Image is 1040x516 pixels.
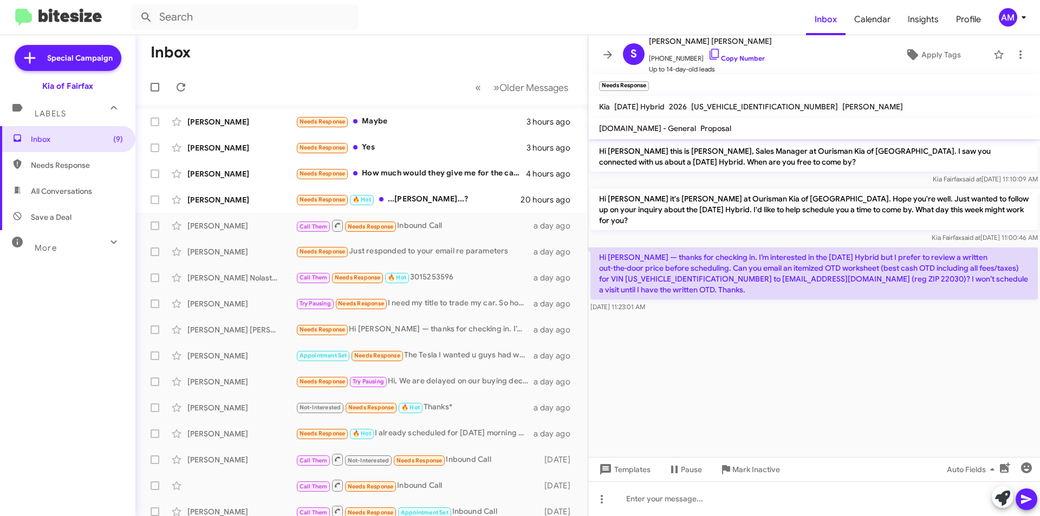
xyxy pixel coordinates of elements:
[35,243,57,253] span: More
[487,76,575,99] button: Next
[534,350,579,361] div: a day ago
[187,168,296,179] div: [PERSON_NAME]
[933,175,1038,183] span: Kia Fairfax [DATE] 11:10:09 AM
[348,223,394,230] span: Needs Response
[711,460,789,479] button: Mark Inactive
[681,460,702,479] span: Pause
[300,326,346,333] span: Needs Response
[187,116,296,127] div: [PERSON_NAME]
[649,48,772,64] span: [PHONE_NUMBER]
[938,460,1007,479] button: Auto Fields
[526,116,579,127] div: 3 hours ago
[388,274,406,281] span: 🔥 Hot
[493,81,499,94] span: »
[335,274,381,281] span: Needs Response
[296,141,526,154] div: Yes
[499,82,568,94] span: Older Messages
[961,233,980,241] span: said at
[151,44,191,61] h1: Inbox
[899,4,947,35] a: Insights
[353,196,371,203] span: 🔥 Hot
[300,457,328,464] span: Call Them
[534,376,579,387] div: a day ago
[187,246,296,257] div: [PERSON_NAME]
[877,45,988,64] button: Apply Tags
[296,219,534,232] div: Inbound Call
[659,460,711,479] button: Pause
[300,378,346,385] span: Needs Response
[31,186,92,197] span: All Conversations
[300,248,346,255] span: Needs Response
[599,123,696,133] span: [DOMAIN_NAME] - General
[526,168,579,179] div: 4 hours ago
[469,76,575,99] nav: Page navigation example
[131,4,359,30] input: Search
[338,300,384,307] span: Needs Response
[354,352,400,359] span: Needs Response
[300,430,346,437] span: Needs Response
[187,350,296,361] div: [PERSON_NAME]
[300,509,328,516] span: Call Them
[187,194,296,205] div: [PERSON_NAME]
[47,53,113,63] span: Special Campaign
[15,45,121,71] a: Special Campaign
[963,175,981,183] span: said at
[296,427,534,440] div: I already scheduled for [DATE] morning with [PERSON_NAME]
[353,378,384,385] span: Try Pausing
[534,246,579,257] div: a day ago
[300,300,331,307] span: Try Pausing
[691,102,838,112] span: [US_VEHICLE_IDENTIFICATION_NUMBER]
[732,460,780,479] span: Mark Inactive
[300,196,346,203] span: Needs Response
[700,123,731,133] span: Proposal
[296,245,534,258] div: Just responded to your email re parameters
[296,323,534,336] div: Hi [PERSON_NAME] — thanks for checking in. I’m interested in the [DATE] Hybrid but I prefer to re...
[539,454,579,465] div: [DATE]
[599,102,610,112] span: Kia
[534,324,579,335] div: a day ago
[187,454,296,465] div: [PERSON_NAME]
[534,428,579,439] div: a day ago
[113,134,123,145] span: (9)
[300,144,346,151] span: Needs Response
[300,274,328,281] span: Call Them
[630,45,637,63] span: S
[35,109,66,119] span: Labels
[300,170,346,177] span: Needs Response
[599,81,649,91] small: Needs Response
[296,167,526,180] div: How much would they give me for the car?
[300,483,328,490] span: Call Them
[534,402,579,413] div: a day ago
[31,160,123,171] span: Needs Response
[296,115,526,128] div: Maybe
[396,457,443,464] span: Needs Response
[348,404,394,411] span: Needs Response
[296,453,539,466] div: Inbound Call
[42,81,93,92] div: Kia of Fairfax
[296,479,539,492] div: Inbound Call
[187,272,296,283] div: [PERSON_NAME] Nolastname122222960
[296,297,534,310] div: I need my title to trade my car. So hopefully next week
[590,141,1038,172] p: Hi [PERSON_NAME] this is [PERSON_NAME], Sales Manager at Ourisman Kia of [GEOGRAPHIC_DATA]. I saw...
[187,428,296,439] div: [PERSON_NAME]
[31,134,123,145] span: Inbox
[348,509,394,516] span: Needs Response
[187,298,296,309] div: [PERSON_NAME]
[708,54,765,62] a: Copy Number
[806,4,846,35] a: Inbox
[842,102,903,112] span: [PERSON_NAME]
[947,4,990,35] a: Profile
[296,375,534,388] div: Hi, We are delayed on our buying decision as the boys are not going to be back until end of Octob...
[846,4,899,35] a: Calendar
[296,349,534,362] div: The Tesla I wanted u guys had was sold recently
[921,45,961,64] span: Apply Tags
[296,193,521,206] div: ...[PERSON_NAME]...?
[300,352,347,359] span: Appointment Set
[401,509,448,516] span: Appointment Set
[401,404,420,411] span: 🔥 Hot
[296,401,534,414] div: Thanks*
[300,404,341,411] span: Not-Interested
